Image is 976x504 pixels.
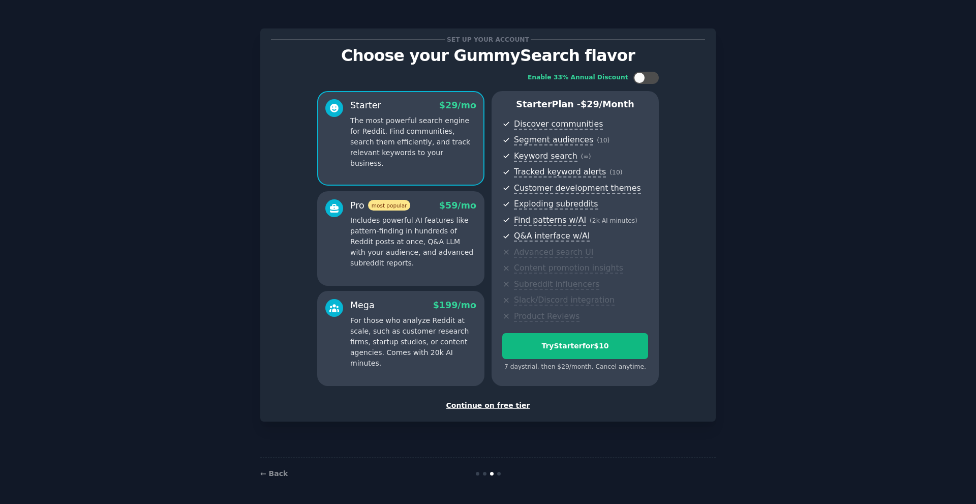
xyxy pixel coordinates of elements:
div: Pro [350,199,410,212]
span: Discover communities [514,119,603,130]
span: Q&A interface w/AI [514,231,590,242]
span: most popular [368,200,411,211]
p: Includes powerful AI features like pattern-finding in hundreds of Reddit posts at once, Q&A LLM w... [350,215,476,269]
div: 7 days trial, then $ 29 /month . Cancel anytime. [502,363,648,372]
span: Slack/Discord integration [514,295,615,306]
span: $ 59 /mo [439,200,476,211]
span: $ 29 /month [581,99,634,109]
p: Choose your GummySearch flavor [271,47,705,65]
p: Starter Plan - [502,98,648,111]
span: Subreddit influencers [514,279,599,290]
span: $ 199 /mo [433,300,476,310]
span: Set up your account [445,34,531,45]
p: The most powerful search engine for Reddit. Find communities, search them efficiently, and track ... [350,115,476,169]
span: Customer development themes [514,183,641,194]
span: Keyword search [514,151,577,162]
span: Product Reviews [514,311,579,322]
div: Mega [350,299,375,312]
span: ( ∞ ) [581,153,591,160]
div: Starter [350,99,381,112]
a: ← Back [260,469,288,478]
span: ( 2k AI minutes ) [590,217,637,224]
span: $ 29 /mo [439,100,476,110]
span: ( 10 ) [609,169,622,176]
div: Continue on free tier [271,400,705,411]
button: TryStarterfor$10 [502,333,648,359]
div: Enable 33% Annual Discount [528,73,628,82]
span: Advanced search UI [514,247,593,258]
span: ( 10 ) [597,137,609,144]
div: Try Starter for $10 [503,341,648,351]
p: For those who analyze Reddit at scale, such as customer research firms, startup studios, or conte... [350,315,476,369]
span: Segment audiences [514,135,593,145]
span: Content promotion insights [514,263,623,274]
span: Tracked keyword alerts [514,167,606,177]
span: Exploding subreddits [514,199,598,210]
span: Find patterns w/AI [514,215,586,226]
